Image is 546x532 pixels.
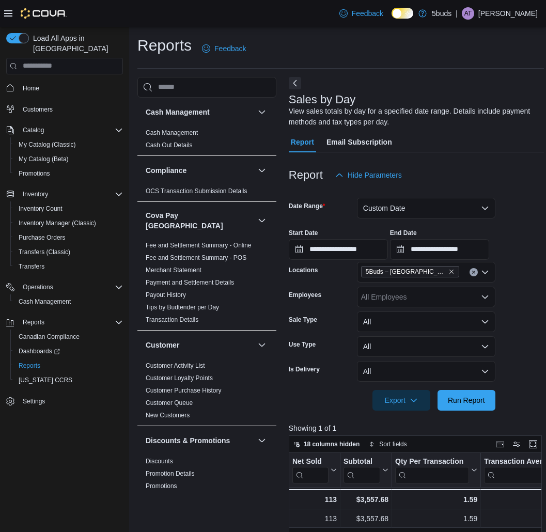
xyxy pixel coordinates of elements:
span: Inventory Manager (Classic) [14,217,123,229]
span: Report [291,132,314,152]
h3: Report [289,169,323,181]
span: 18 columns hidden [304,440,360,448]
button: Cova Pay [GEOGRAPHIC_DATA] [146,210,254,231]
a: Customer Loyalty Points [146,374,213,382]
button: Operations [19,281,57,293]
span: 5Buds – [GEOGRAPHIC_DATA] [366,267,446,277]
span: Discounts [146,457,173,465]
div: $3,557.68 [344,493,388,506]
a: Promotion Details [146,470,195,477]
label: Start Date [289,229,318,237]
span: Transfers [19,262,44,271]
button: Subtotal [344,457,388,483]
button: All [357,361,495,382]
button: Open list of options [481,293,489,301]
a: Cash Management [146,129,198,136]
p: [PERSON_NAME] [478,7,538,20]
span: Home [19,82,123,95]
button: Customer [146,340,254,350]
button: Keyboard shortcuts [494,438,506,450]
span: Hide Parameters [348,170,402,180]
button: Compliance [146,165,254,176]
a: Dashboards [10,344,127,358]
button: Qty Per Transaction [395,457,477,483]
button: Cash Management [256,106,268,118]
div: Cova Pay [GEOGRAPHIC_DATA] [137,239,276,330]
div: Compliance [137,185,276,201]
button: Cash Management [10,294,127,309]
h3: Sales by Day [289,93,356,106]
div: Discounts & Promotions [137,455,276,496]
a: Purchase Orders [14,231,70,244]
span: Purchase Orders [14,231,123,244]
button: Canadian Compliance [10,330,127,344]
button: Operations [2,280,127,294]
button: All [357,336,495,357]
div: View sales totals by day for a specified date range. Details include payment methods and tax type... [289,106,539,128]
span: Feedback [352,8,383,19]
button: Inventory Manager (Classic) [10,216,127,230]
div: Qty Per Transaction [395,457,469,483]
a: Inventory Count [14,202,67,215]
button: Discounts & Promotions [256,434,268,447]
span: Settings [23,397,45,405]
div: 1.59 [395,493,477,506]
button: Net Sold [292,457,337,483]
button: Catalog [2,123,127,137]
span: Fee and Settlement Summary - Online [146,241,252,249]
div: Net Sold [292,457,329,466]
a: Customers [19,103,57,116]
a: Merchant Statement [146,267,201,274]
button: Reports [19,316,49,328]
span: Cash Out Details [146,141,193,149]
a: Transaction Details [146,316,198,323]
div: 1.59 [395,512,477,525]
span: Cash Management [146,129,198,137]
button: Clear input [470,268,478,276]
button: Transfers [10,259,127,274]
div: Subtotal [344,457,380,466]
a: Feedback [335,3,387,24]
span: Inventory Manager (Classic) [19,219,96,227]
span: Dashboards [14,345,123,357]
a: Fee and Settlement Summary - Online [146,242,252,249]
span: Inventory Count [19,205,63,213]
span: My Catalog (Beta) [19,155,69,163]
p: | [456,7,458,20]
button: Cash Management [146,107,254,117]
span: Export [379,390,424,411]
a: Settings [19,395,49,408]
div: 113 [292,493,337,506]
button: My Catalog (Classic) [10,137,127,152]
a: Customer Queue [146,399,193,406]
button: Customers [2,102,127,117]
span: My Catalog (Classic) [14,138,123,151]
a: Canadian Compliance [14,331,84,343]
button: Inventory [19,188,52,200]
h1: Reports [137,35,192,56]
button: Export [372,390,430,411]
a: [US_STATE] CCRS [14,374,76,386]
a: Dashboards [14,345,64,357]
a: Discounts [146,458,173,465]
span: Inventory [19,188,123,200]
a: OCS Transaction Submission Details [146,187,247,195]
button: Display options [510,438,523,450]
a: Fee and Settlement Summary - POS [146,254,246,261]
a: Home [19,82,43,95]
a: Reports [14,359,44,372]
span: Tips by Budtender per Day [146,303,219,311]
a: Transfers [14,260,49,273]
a: Promotions [146,482,177,490]
nav: Complex example [6,76,123,436]
span: Customer Loyalty Points [146,374,213,382]
span: Transfers [14,260,123,273]
span: Customer Purchase History [146,386,222,395]
button: Reports [2,315,127,330]
button: Sort fields [365,438,411,450]
a: Transfers (Classic) [14,246,74,258]
span: Merchant Statement [146,266,201,274]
